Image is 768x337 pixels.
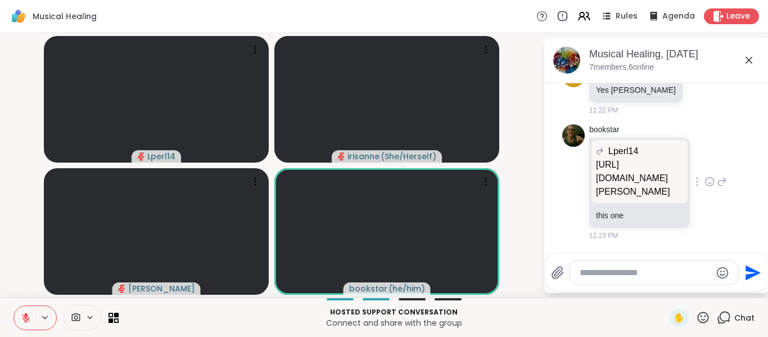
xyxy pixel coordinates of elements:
[9,7,28,26] img: ShareWell Logomark
[739,260,764,285] button: Send
[616,11,638,22] span: Rules
[589,124,620,136] a: bookstar
[553,47,580,74] img: Musical Healing, Sep 07
[716,266,729,280] button: Emoji picker
[147,151,175,162] span: Lperl14
[118,285,126,293] span: audio-muted
[589,105,618,115] span: 11:22 PM
[128,283,195,294] span: [PERSON_NAME]
[347,151,380,162] span: irisanne
[674,311,685,325] span: ✋
[589,62,654,73] p: 7 members, 6 online
[125,317,662,329] p: Connect and share with the group
[349,283,387,294] span: bookstar
[589,231,618,241] span: 11:23 PM
[596,84,676,96] p: Yes [PERSON_NAME]
[580,267,711,278] textarea: Type your message
[596,158,683,199] p: [URL][DOMAIN_NAME][PERSON_NAME]
[726,11,750,22] span: Leave
[662,11,695,22] span: Agenda
[562,124,585,147] img: https://sharewell-space-live.sfo3.digitaloceanspaces.com/user-generated/535310fa-e9f2-4698-8a7d-4...
[137,152,145,160] span: audio-muted
[388,283,425,294] span: ( he/him )
[608,145,638,158] span: Lperl14
[589,47,760,61] div: Musical Healing, [DATE]
[381,151,436,162] span: ( She/Herself )
[596,210,683,221] p: this one
[337,152,345,160] span: audio-muted
[125,307,662,317] p: Hosted support conversation
[734,312,755,323] span: Chat
[33,11,97,22] span: Musical Healing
